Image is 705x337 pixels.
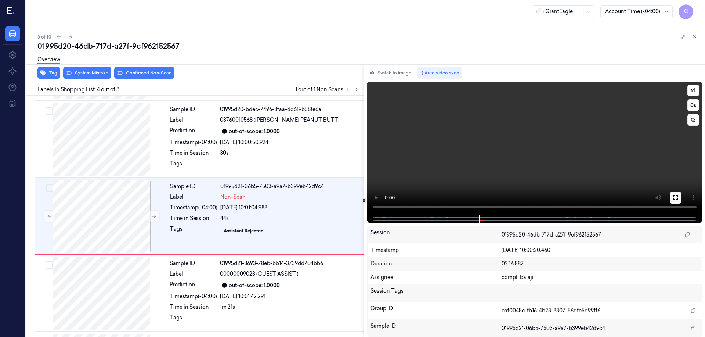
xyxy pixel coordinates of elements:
div: Timestamp (-04:00) [170,204,217,212]
div: out-of-scope: 1.0000 [229,128,280,135]
div: 30s [220,149,359,157]
button: Select row [46,107,53,115]
div: Sample ID [170,260,217,267]
button: Select row [46,261,53,269]
div: Sample ID [170,183,217,190]
div: Session Tags [370,287,502,299]
div: Time in Session [170,215,217,222]
div: Session [370,229,502,241]
span: 1 out of 1 Non Scans [295,85,361,94]
div: Time in Session [170,149,217,157]
div: Sample ID [370,322,502,334]
button: 0s [687,99,699,111]
button: System Mistake [63,67,111,79]
div: 01995d20-46db-717d-a27f-9cf962152567 [37,41,699,51]
div: Time in Session [170,303,217,311]
div: 01995d21-8693-78eb-bb14-3739dd704bb6 [220,260,359,267]
button: Auto video sync [417,67,462,79]
span: 00000009023 (GUEST ASSIST ) [220,270,299,278]
span: Non-Scan [220,193,246,201]
button: Tag [37,67,60,79]
span: 01995d20-46db-717d-a27f-9cf962152567 [502,231,601,239]
div: 01995d20-bdec-7496-8faa-dd619b58fe6a [220,106,359,113]
div: 1m 21s [220,303,359,311]
div: Label [170,116,217,124]
button: Confirmed Non-Scan [114,67,174,79]
div: 44s [220,215,359,222]
button: x1 [687,85,699,96]
span: 01995d21-06b5-7503-a9a7-b399eb42d9c4 [502,325,605,332]
div: [DATE] 10:01:42.291 [220,293,359,300]
span: eaf0045e-fb16-4b23-8307-56dfc5d99ff6 [502,307,600,315]
div: Duration [370,260,502,268]
div: Tags [170,225,217,237]
a: Overview [37,56,60,64]
span: 3 of 10 [37,34,51,40]
button: Switch to image [367,67,414,79]
div: [DATE] 10:00:20.460 [502,246,699,254]
div: Group ID [370,305,502,316]
div: compli balaji [502,274,699,281]
div: Label [170,270,217,278]
span: Labels In Shopping List: 4 out of 8 [37,86,119,94]
div: Prediction [170,281,217,290]
button: C [679,4,693,19]
button: Select row [46,184,53,192]
div: Assistant Rejected [224,228,264,234]
div: Tags [170,314,217,326]
div: Assignee [370,274,502,281]
div: Timestamp (-04:00) [170,139,217,146]
div: [DATE] 10:01:04.988 [220,204,359,212]
div: Sample ID [170,106,217,113]
div: 01995d21-06b5-7503-a9a7-b399eb42d9c4 [220,183,359,190]
div: [DATE] 10:00:50.924 [220,139,359,146]
div: Prediction [170,127,217,136]
div: out-of-scope: 1.0000 [229,282,280,289]
div: 02:16.587 [502,260,699,268]
div: Label [170,193,217,201]
div: Tags [170,160,217,172]
div: Timestamp [370,246,502,254]
span: 03760010568 ([PERSON_NAME] PEANUT BUTT) [220,116,340,124]
div: Timestamp (-04:00) [170,293,217,300]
